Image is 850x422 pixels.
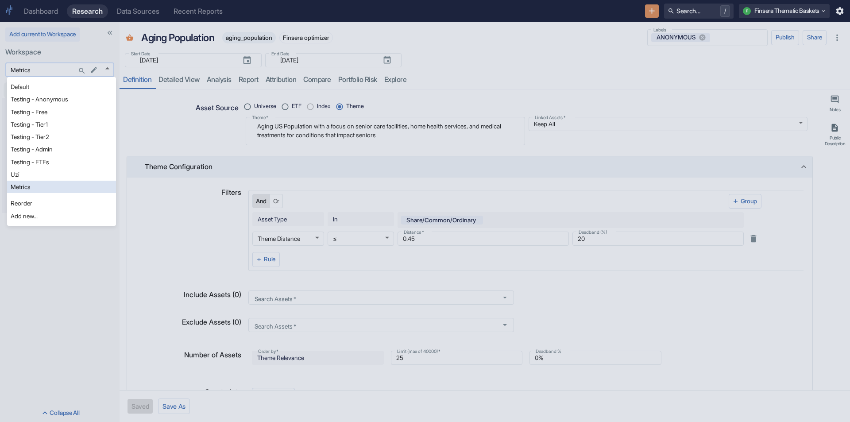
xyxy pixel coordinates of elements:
li: Testing - Admin [7,143,116,155]
li: Uzi [7,168,116,181]
li: Testing - ETFs [7,156,116,168]
li: Reorder [7,197,116,209]
li: Testing - Tier2 [7,131,116,143]
li: Default [7,81,116,93]
li: Metrics [7,181,116,193]
li: Testing - Free [7,106,116,118]
li: Testing - Anonymous [7,93,116,105]
li: Add new... [7,210,116,222]
li: Testing - Tier1 [7,118,116,131]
